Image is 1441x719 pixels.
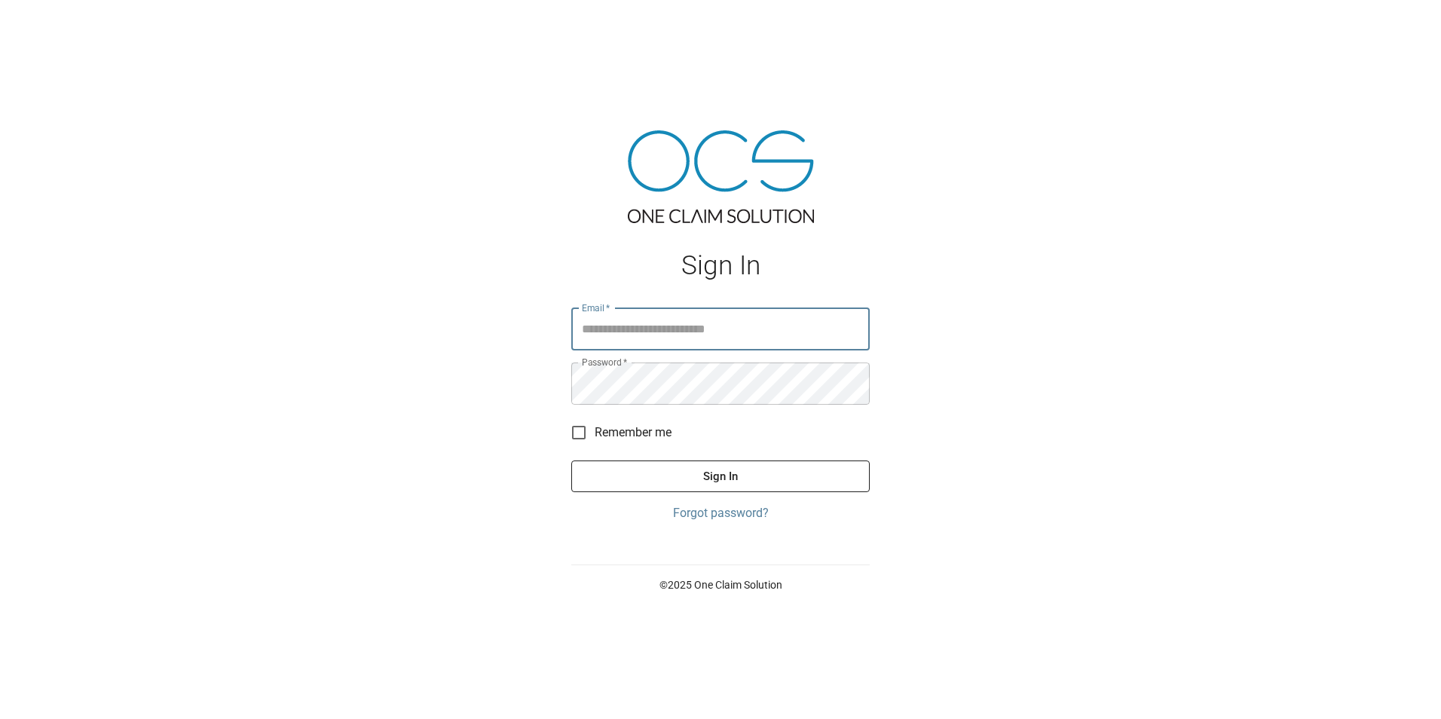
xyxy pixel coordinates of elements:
a: Forgot password? [571,504,870,522]
label: Email [582,301,610,314]
label: Password [582,356,627,369]
h1: Sign In [571,250,870,281]
img: ocs-logo-tra.png [628,130,814,223]
button: Sign In [571,460,870,492]
span: Remember me [595,424,672,442]
p: © 2025 One Claim Solution [571,577,870,592]
img: ocs-logo-white-transparent.png [18,9,78,39]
